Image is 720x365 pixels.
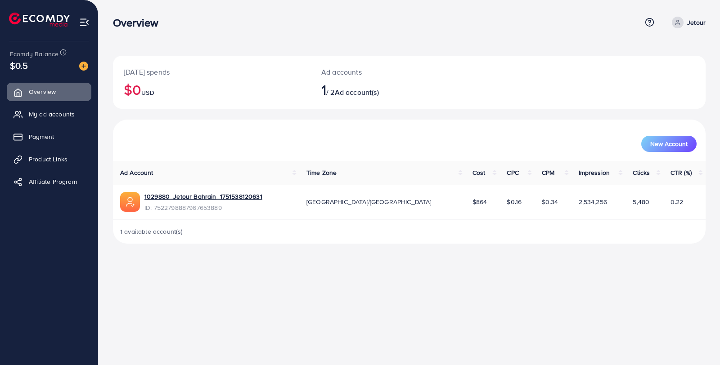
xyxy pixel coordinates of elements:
[335,87,379,97] span: Ad account(s)
[472,168,486,177] span: Cost
[542,168,554,177] span: CPM
[7,105,91,123] a: My ad accounts
[144,192,262,201] a: 1029880_Jetour Bahrain_1751538120631
[7,83,91,101] a: Overview
[29,87,56,96] span: Overview
[670,168,692,177] span: CTR (%)
[7,128,91,146] a: Payment
[306,168,337,177] span: Time Zone
[507,197,522,206] span: $0.16
[579,168,610,177] span: Impression
[633,197,649,206] span: 5,480
[579,197,607,206] span: 2,534,256
[120,168,153,177] span: Ad Account
[650,141,688,147] span: New Account
[79,17,90,27] img: menu
[321,67,448,77] p: Ad accounts
[120,192,140,212] img: ic-ads-acc.e4c84228.svg
[141,88,154,97] span: USD
[507,168,518,177] span: CPC
[9,13,70,27] img: logo
[29,177,77,186] span: Affiliate Program
[542,197,558,206] span: $0.34
[682,325,713,358] iframe: Chat
[29,110,75,119] span: My ad accounts
[687,17,706,28] p: Jetour
[29,155,67,164] span: Product Links
[641,136,697,152] button: New Account
[633,168,650,177] span: Clicks
[7,150,91,168] a: Product Links
[144,203,262,212] span: ID: 7522798887967653889
[472,197,487,206] span: $864
[306,197,432,206] span: [GEOGRAPHIC_DATA]/[GEOGRAPHIC_DATA]
[321,81,448,98] h2: / 2
[7,173,91,191] a: Affiliate Program
[668,17,706,28] a: Jetour
[10,49,58,58] span: Ecomdy Balance
[79,62,88,71] img: image
[120,227,183,236] span: 1 available account(s)
[321,79,326,100] span: 1
[670,197,684,206] span: 0.22
[10,59,28,72] span: $0.5
[124,81,300,98] h2: $0
[124,67,300,77] p: [DATE] spends
[29,132,54,141] span: Payment
[113,16,166,29] h3: Overview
